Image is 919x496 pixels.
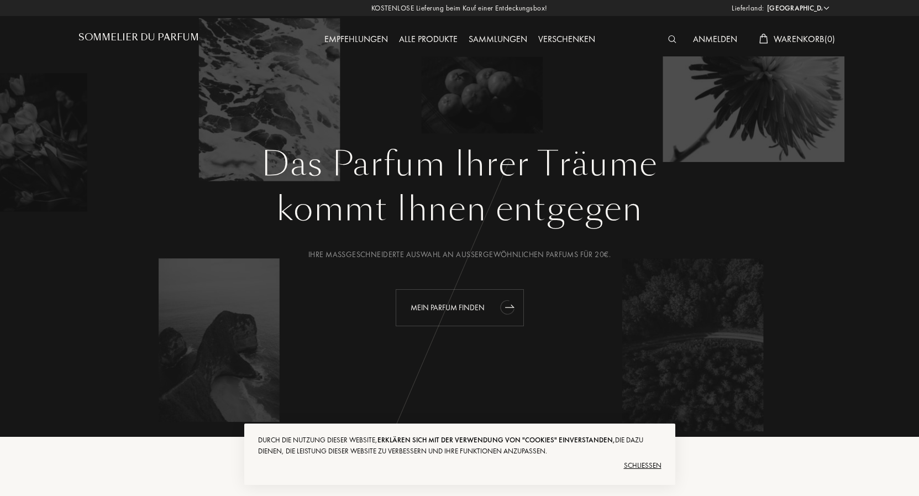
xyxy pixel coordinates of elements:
span: Warenkorb ( 0 ) [774,33,836,45]
h1: Das Parfum Ihrer Träume [87,144,833,184]
h1: Sommelier du Parfum [78,32,199,43]
a: Alle Produkte [393,33,463,45]
div: Schließen [258,457,661,474]
a: Anmelden [687,33,743,45]
a: Sammlungen [463,33,533,45]
div: Durch die Nutzung dieser Website, die dazu dienen, die Leistung dieser Website zu verbessern und ... [258,435,661,457]
span: Lieferland: [732,3,764,14]
div: Mein Parfum finden [396,289,524,326]
div: Verschenken [533,33,601,47]
a: Mein Parfum findenanimation [387,289,532,326]
div: Sammlungen [463,33,533,47]
div: Empfehlungen [319,33,393,47]
div: Alle Produkte [393,33,463,47]
img: cart_white.svg [759,34,768,44]
span: erklären sich mit der Verwendung von "Cookies" einverstanden, [377,435,615,445]
div: Ihre maßgeschneiderte Auswahl an außergewöhnlichen Parfums für 20€. [87,249,833,260]
a: Verschenken [533,33,601,45]
a: Sommelier du Parfum [78,32,199,47]
div: Anmelden [687,33,743,47]
img: search_icn_white.svg [668,35,676,43]
div: kommt Ihnen entgegen [87,184,833,234]
div: animation [497,296,519,318]
a: Empfehlungen [319,33,393,45]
